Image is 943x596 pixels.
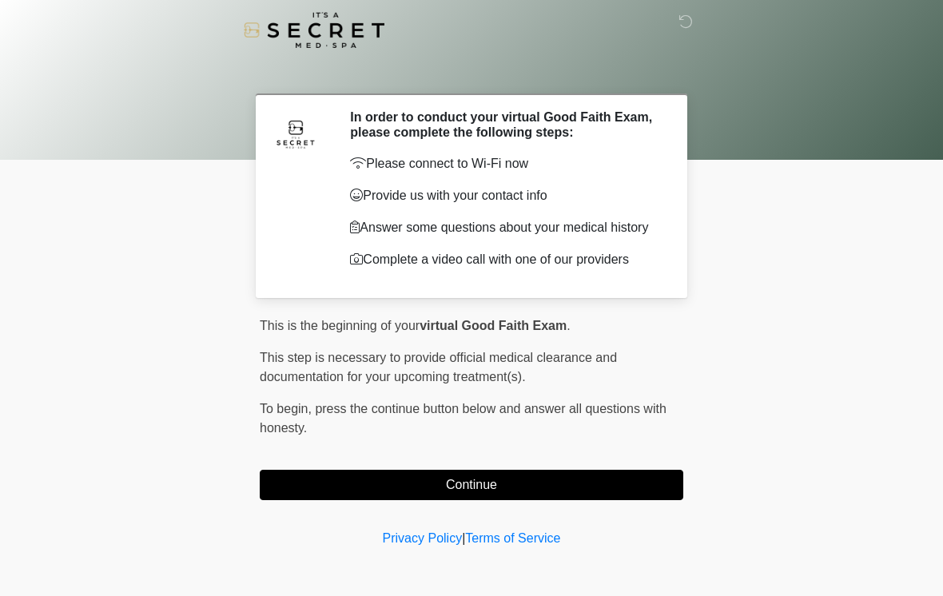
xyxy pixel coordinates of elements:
[350,250,659,269] p: Complete a video call with one of our providers
[465,531,560,545] a: Terms of Service
[350,109,659,140] h2: In order to conduct your virtual Good Faith Exam, please complete the following steps:
[260,470,683,500] button: Continue
[244,12,384,48] img: It's A Secret Med Spa Logo
[350,154,659,173] p: Please connect to Wi-Fi now
[272,109,320,157] img: Agent Avatar
[260,351,617,383] span: This step is necessary to provide official medical clearance and documentation for your upcoming ...
[567,319,570,332] span: .
[350,186,659,205] p: Provide us with your contact info
[350,218,659,237] p: Answer some questions about your medical history
[420,319,567,332] strong: virtual Good Faith Exam
[260,402,666,435] span: press the continue button below and answer all questions with honesty.
[260,402,315,415] span: To begin,
[248,58,695,87] h1: ‎ ‎
[260,319,420,332] span: This is the beginning of your
[462,531,465,545] a: |
[383,531,463,545] a: Privacy Policy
